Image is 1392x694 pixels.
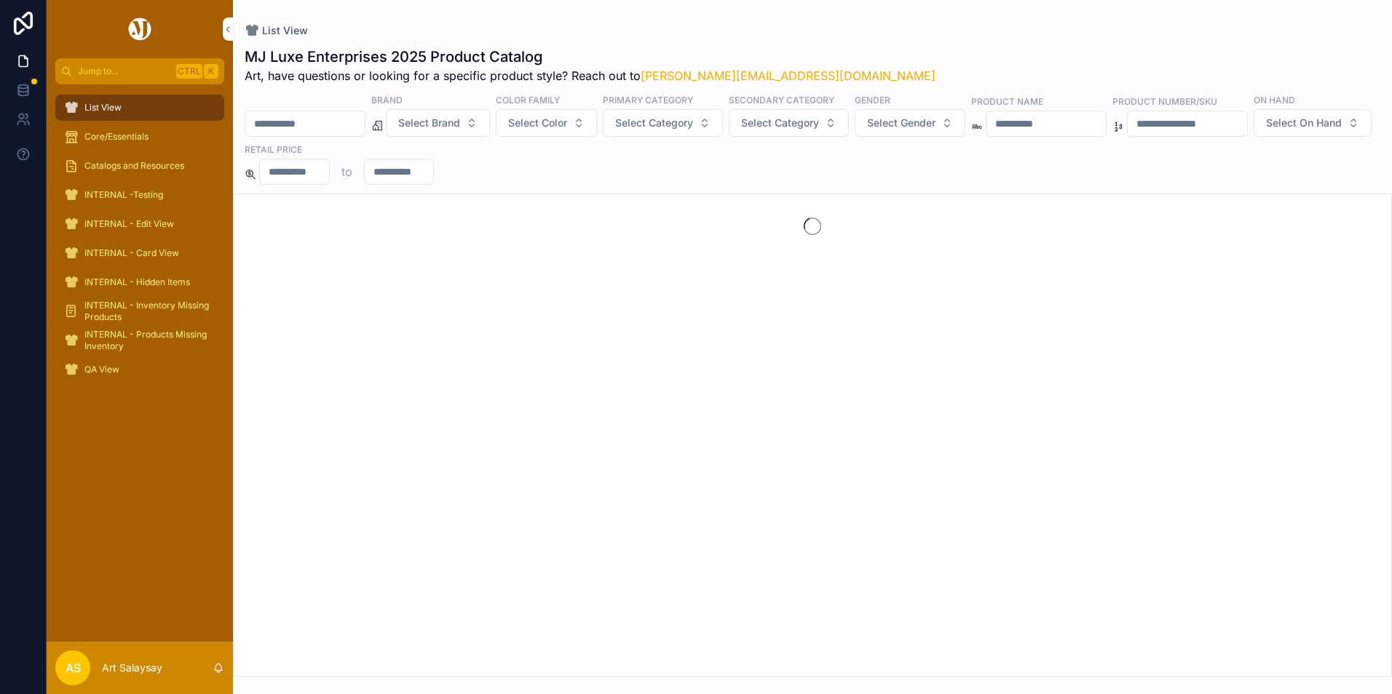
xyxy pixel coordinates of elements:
[84,131,149,143] span: Core/Essentials
[84,329,210,352] span: INTERNAL - Products Missing Inventory
[603,109,723,137] button: Select Button
[84,300,210,323] span: INTERNAL - Inventory Missing Products
[398,116,460,130] span: Select Brand
[102,661,162,675] p: Art Salaysay
[84,364,119,375] span: QA View
[867,116,936,130] span: Select Gender
[741,116,819,130] span: Select Category
[1254,109,1372,137] button: Select Button
[245,47,936,67] h1: MJ Luxe Enterprises 2025 Product Catalog
[55,58,224,84] button: Jump to...CtrlK
[55,240,224,266] a: INTERNAL - Card View
[603,93,693,106] label: Primary Category
[615,116,693,130] span: Select Category
[84,218,174,230] span: INTERNAL - Edit View
[126,17,154,41] img: App logo
[855,109,965,137] button: Select Button
[262,23,308,38] span: List View
[855,93,890,106] label: Gender
[84,189,163,201] span: INTERNAL -Testing
[84,276,190,288] span: INTERNAL - Hidden Items
[729,109,849,137] button: Select Button
[1112,95,1217,108] label: Product Number/SKU
[47,84,233,402] div: scrollable content
[55,95,224,121] a: List View
[55,211,224,237] a: INTERNAL - Edit View
[245,23,308,38] a: List View
[971,95,1043,108] label: Product Name
[55,298,224,324] a: INTERNAL - Inventory Missing Products
[205,65,217,77] span: K
[55,182,224,208] a: INTERNAL -Testing
[55,356,224,383] a: QA View
[371,93,403,106] label: Brand
[386,109,490,137] button: Select Button
[84,160,184,172] span: Catalogs and Resources
[496,93,560,106] label: Color Family
[245,143,302,156] label: Retail Price
[55,153,224,179] a: Catalogs and Resources
[66,659,81,677] span: AS
[729,93,834,106] label: Secondary Category
[176,64,202,79] span: Ctrl
[641,68,936,83] a: [PERSON_NAME][EMAIL_ADDRESS][DOMAIN_NAME]
[1254,93,1295,106] label: On Hand
[78,65,170,77] span: Jump to...
[508,116,567,130] span: Select Color
[245,67,936,84] span: Art, have questions or looking for a specific product style? Reach out to
[84,247,179,259] span: INTERNAL - Card View
[55,327,224,354] a: INTERNAL - Products Missing Inventory
[84,102,122,113] span: List View
[496,109,597,137] button: Select Button
[55,124,224,150] a: Core/Essentials
[55,269,224,295] a: INTERNAL - Hidden Items
[341,163,352,180] p: to
[1266,116,1342,130] span: Select On Hand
